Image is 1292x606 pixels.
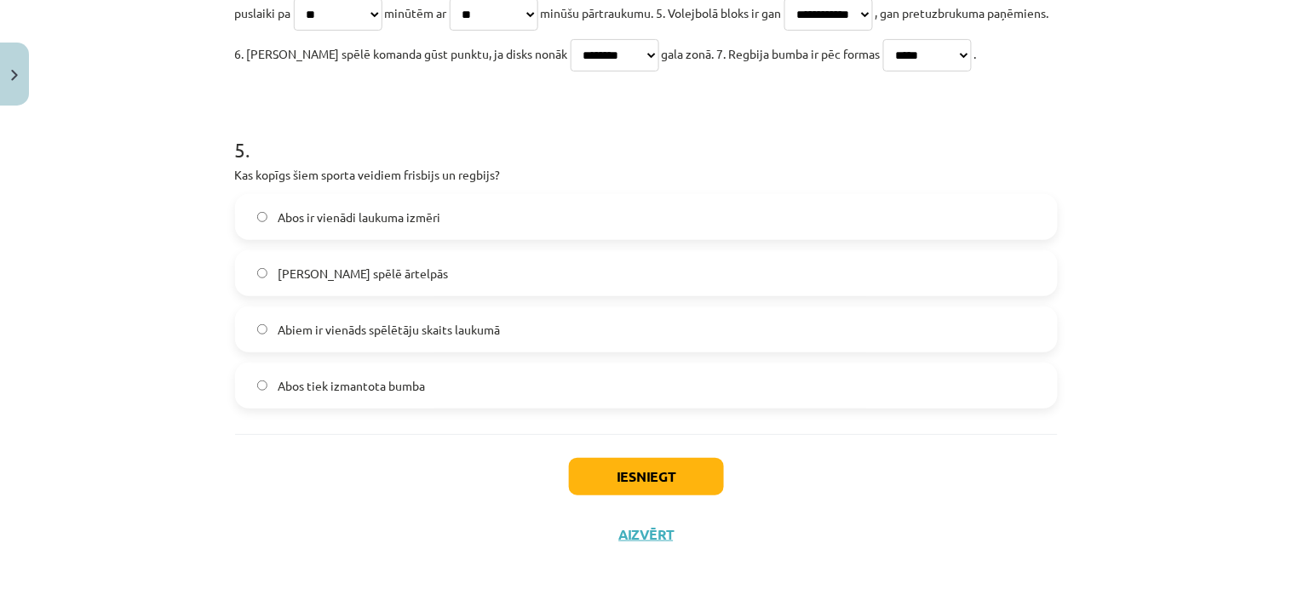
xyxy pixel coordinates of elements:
[11,70,18,81] img: icon-close-lesson-0947bae3869378f0d4975bcd49f059093ad1ed9edebbc8119c70593378902aed.svg
[235,108,1058,161] h1: 5 .
[235,166,1058,184] p: Kas kopīgs šiem sporta veidiem frisbijs un regbijs?
[257,268,268,279] input: [PERSON_NAME] spēlē ārtelpās
[541,5,782,20] span: minūšu pārtraukumu. 5. Volejbolā bloks ir gan
[278,377,425,395] span: Abos tiek izmantota bumba
[569,458,724,495] button: Iesniegt
[614,526,679,543] button: Aizvērt
[974,46,977,61] span: .
[385,5,447,20] span: minūtēm ar
[278,265,448,283] span: [PERSON_NAME] spēlē ārtelpās
[257,212,268,223] input: Abos ir vienādi laukuma izmēri
[278,209,440,226] span: Abos ir vienādi laukuma izmēri
[278,321,500,339] span: Abiem ir vienāds spēlētāju skaits laukumā
[662,46,881,61] span: gala zonā. 7. Regbija bumba ir pēc formas
[257,324,268,335] input: Abiem ir vienāds spēlētāju skaits laukumā
[257,380,268,392] input: Abos tiek izmantota bumba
